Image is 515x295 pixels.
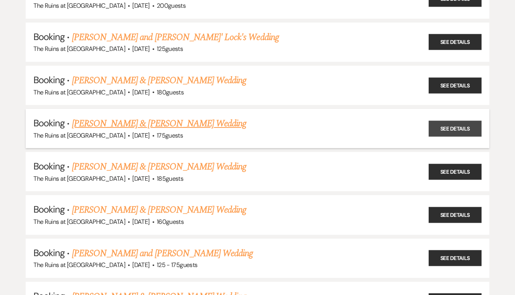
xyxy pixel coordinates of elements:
[157,88,184,96] span: 180 guests
[429,250,482,266] a: See Details
[33,131,125,140] span: The Ruins at [GEOGRAPHIC_DATA]
[72,160,246,174] a: [PERSON_NAME] & [PERSON_NAME] Wedding
[157,131,183,140] span: 175 guests
[429,164,482,180] a: See Details
[429,77,482,93] a: See Details
[429,120,482,136] a: See Details
[157,45,183,53] span: 125 guests
[72,203,246,217] a: [PERSON_NAME] & [PERSON_NAME] Wedding
[72,73,246,87] a: [PERSON_NAME] & [PERSON_NAME] Wedding
[33,247,65,259] span: Booking
[157,175,183,183] span: 185 guests
[33,160,65,172] span: Booking
[33,74,65,86] span: Booking
[157,218,184,226] span: 160 guests
[429,34,482,50] a: See Details
[33,2,125,10] span: The Ruins at [GEOGRAPHIC_DATA]
[72,117,246,131] a: [PERSON_NAME] & [PERSON_NAME] Wedding
[132,175,149,183] span: [DATE]
[132,2,149,10] span: [DATE]
[33,203,65,215] span: Booking
[132,88,149,96] span: [DATE]
[33,218,125,226] span: The Ruins at [GEOGRAPHIC_DATA]
[132,261,149,269] span: [DATE]
[33,88,125,96] span: The Ruins at [GEOGRAPHIC_DATA]
[33,117,65,129] span: Booking
[33,45,125,53] span: The Ruins at [GEOGRAPHIC_DATA]
[33,31,65,43] span: Booking
[157,2,186,10] span: 200 guests
[132,218,149,226] span: [DATE]
[72,246,253,260] a: [PERSON_NAME] and [PERSON_NAME] Wedding
[157,261,197,269] span: 125 - 175 guests
[72,30,279,44] a: [PERSON_NAME] and [PERSON_NAME]' Lock's Wedding
[33,261,125,269] span: The Ruins at [GEOGRAPHIC_DATA]
[132,131,149,140] span: [DATE]
[132,45,149,53] span: [DATE]
[33,175,125,183] span: The Ruins at [GEOGRAPHIC_DATA]
[429,207,482,223] a: See Details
